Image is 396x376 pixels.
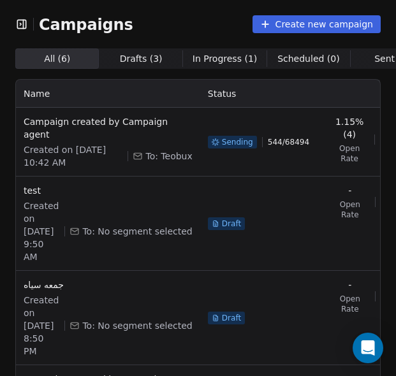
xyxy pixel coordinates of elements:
button: Create new campaign [253,15,381,33]
span: 1.15% (4) [335,115,364,141]
span: To: No segment selected [82,319,192,332]
span: Campaign created by Campaign agent [24,115,193,141]
span: جمعه سیاه [24,278,193,291]
span: In Progress ( 1 ) [193,52,258,66]
span: Sending [222,137,253,147]
span: Open Rate [335,294,365,314]
span: 544 / 68494 [268,137,309,147]
span: Draft [222,219,241,229]
span: Created on [DATE] 10:42 AM [24,143,122,169]
th: Name [16,80,200,108]
span: Created on [DATE] 9:50 AM [24,199,59,263]
span: Open Rate [335,143,364,164]
span: Created on [DATE] 8:50 PM [24,294,59,358]
span: - [348,184,351,197]
span: Drafts ( 3 ) [120,52,163,66]
div: Open Intercom Messenger [353,333,383,363]
span: Campaigns [39,15,133,33]
span: - [348,278,351,291]
span: test [24,184,193,197]
span: Open Rate [335,199,365,220]
span: To: Teobux [145,150,192,163]
span: Draft [222,313,241,323]
span: To: No segment selected [82,225,192,238]
span: Scheduled ( 0 ) [277,52,340,66]
th: Status [200,80,328,108]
